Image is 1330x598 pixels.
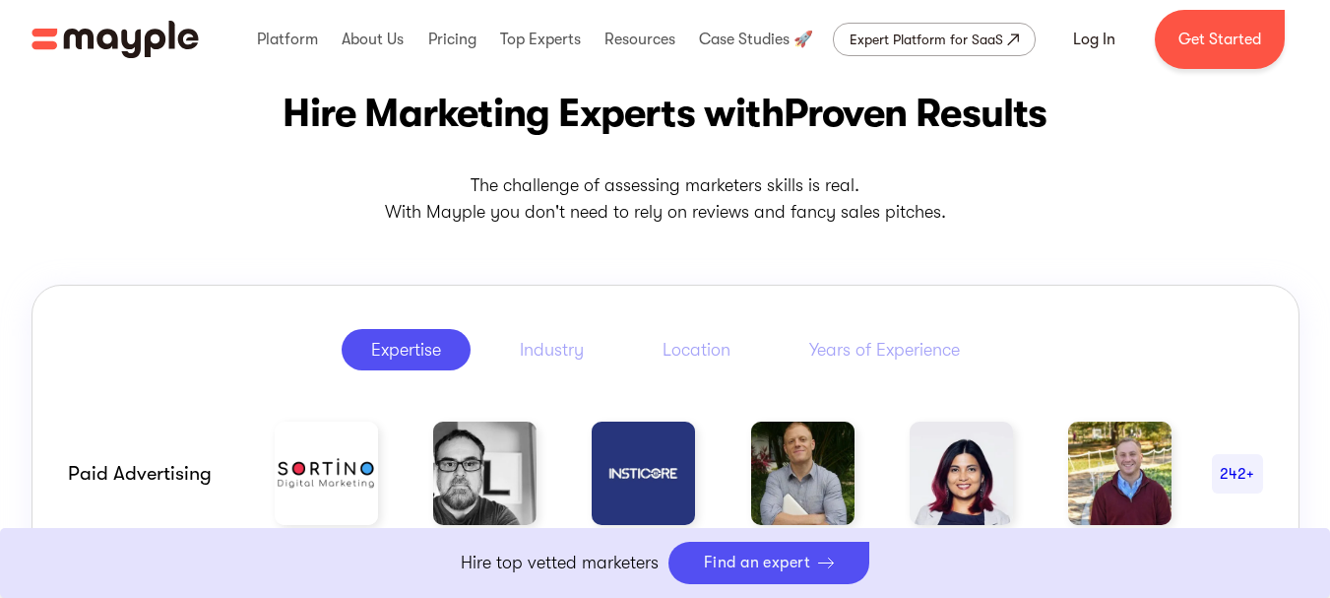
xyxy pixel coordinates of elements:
[495,8,586,71] div: Top Experts
[600,8,680,71] div: Resources
[32,172,1299,226] p: The challenge of assessing marketers skills is real. With Mayple you don't need to rely on review...
[68,462,235,486] div: Paid advertising
[850,28,1003,51] div: Expert Platform for SaaS
[337,8,409,71] div: About Us
[1155,10,1285,69] a: Get Started
[663,338,730,362] div: Location
[1212,462,1263,486] div: 242+
[32,86,1299,141] h2: Hire Marketing Experts with
[809,338,960,362] div: Years of Experience
[252,8,323,71] div: Platform
[32,21,199,58] img: Mayple logo
[423,8,481,71] div: Pricing
[520,338,584,362] div: Industry
[1049,16,1139,63] a: Log In
[833,23,1036,56] a: Expert Platform for SaaS
[371,338,441,362] div: Expertise
[32,21,199,58] a: home
[784,91,1047,136] span: Proven Results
